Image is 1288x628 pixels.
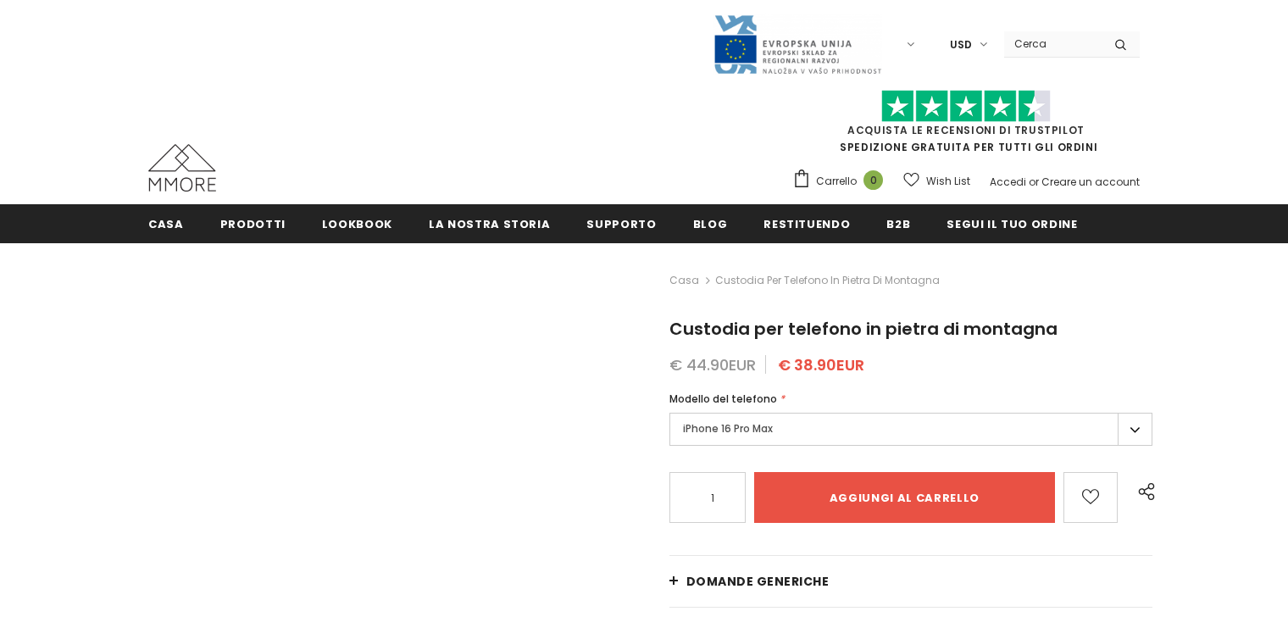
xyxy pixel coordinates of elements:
label: iPhone 16 Pro Max [669,413,1152,446]
span: Modello del telefono [669,392,777,406]
span: 0 [863,170,883,190]
a: Restituendo [763,204,850,242]
span: Segui il tuo ordine [947,216,1077,232]
img: Javni Razpis [713,14,882,75]
img: Fidati di Pilot Stars [881,90,1051,123]
span: Carrello [816,173,857,190]
a: Casa [669,270,699,291]
span: La nostra storia [429,216,550,232]
a: Domande generiche [669,556,1152,607]
span: € 38.90EUR [778,354,864,375]
a: La nostra storia [429,204,550,242]
a: Acquista le recensioni di TrustPilot [847,123,1085,137]
span: Custodia per telefono in pietra di montagna [669,317,1058,341]
span: Blog [693,216,728,232]
span: Restituendo [763,216,850,232]
input: Search Site [1004,31,1102,56]
span: € 44.90EUR [669,354,756,375]
a: supporto [586,204,656,242]
a: B2B [886,204,910,242]
span: Wish List [926,173,970,190]
a: Wish List [903,166,970,196]
span: Prodotti [220,216,286,232]
a: Javni Razpis [713,36,882,51]
a: Prodotti [220,204,286,242]
a: Lookbook [322,204,392,242]
span: Custodia per telefono in pietra di montagna [715,270,940,291]
span: Casa [148,216,184,232]
a: Blog [693,204,728,242]
a: Segui il tuo ordine [947,204,1077,242]
a: Accedi [990,175,1026,189]
span: or [1029,175,1039,189]
span: SPEDIZIONE GRATUITA PER TUTTI GLI ORDINI [792,97,1140,154]
span: Lookbook [322,216,392,232]
span: B2B [886,216,910,232]
a: Carrello 0 [792,169,891,194]
span: supporto [586,216,656,232]
span: Domande generiche [686,573,830,590]
a: Creare un account [1041,175,1140,189]
img: Casi MMORE [148,144,216,192]
span: USD [950,36,972,53]
input: Aggiungi al carrello [754,472,1056,523]
a: Casa [148,204,184,242]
